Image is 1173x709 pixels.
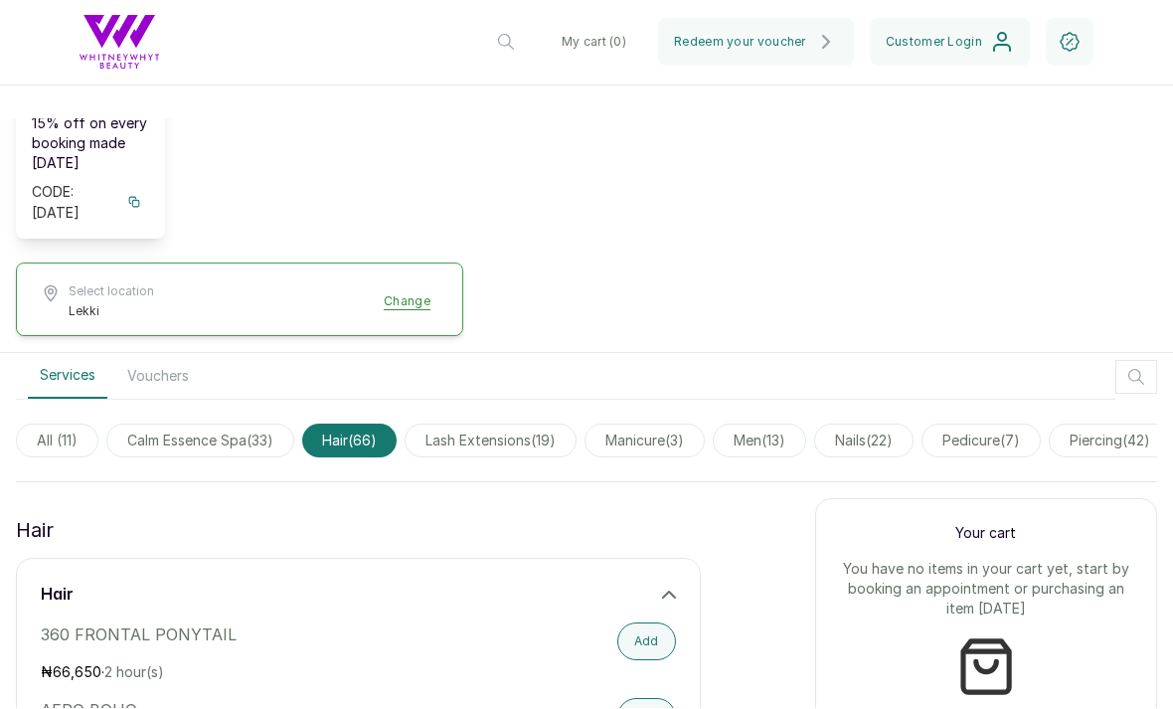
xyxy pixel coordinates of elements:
[405,425,577,458] span: lash extensions(19)
[32,114,149,174] p: 15% off on every booking made [DATE]
[53,664,101,681] span: 66,650
[922,425,1041,458] span: pedicure(7)
[69,304,154,320] span: Lekki
[115,354,201,400] button: Vouchers
[585,425,705,458] span: manicure(3)
[674,35,806,51] span: Redeem your voucher
[16,425,98,458] span: All (11)
[617,623,676,661] button: Add
[106,425,294,458] span: calm essence spa(33)
[886,35,982,51] span: Customer Login
[41,663,485,683] p: ₦ ·
[713,425,806,458] span: men(13)
[41,623,485,647] p: 360 FRONTAL PONYTAIL
[32,205,80,222] span: [DATE]
[546,19,642,67] button: My cart (0)
[32,182,119,224] div: CODE:
[840,560,1132,620] p: You have no items in your cart yet, start by booking an appointment or purchasing an item [DATE]
[840,524,1132,544] p: Your cart
[870,19,1030,67] button: Customer Login
[41,584,74,608] h3: hair
[814,425,914,458] span: nails(22)
[302,425,397,458] span: hair(66)
[69,284,154,300] span: Select location
[28,354,107,400] button: Services
[1049,425,1171,458] span: piercing(42)
[41,284,438,320] button: Select locationLekkiChange
[658,19,854,67] button: Redeem your voucher
[104,664,164,681] span: 2 hour(s)
[80,16,159,70] img: business logo
[16,515,54,547] p: hair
